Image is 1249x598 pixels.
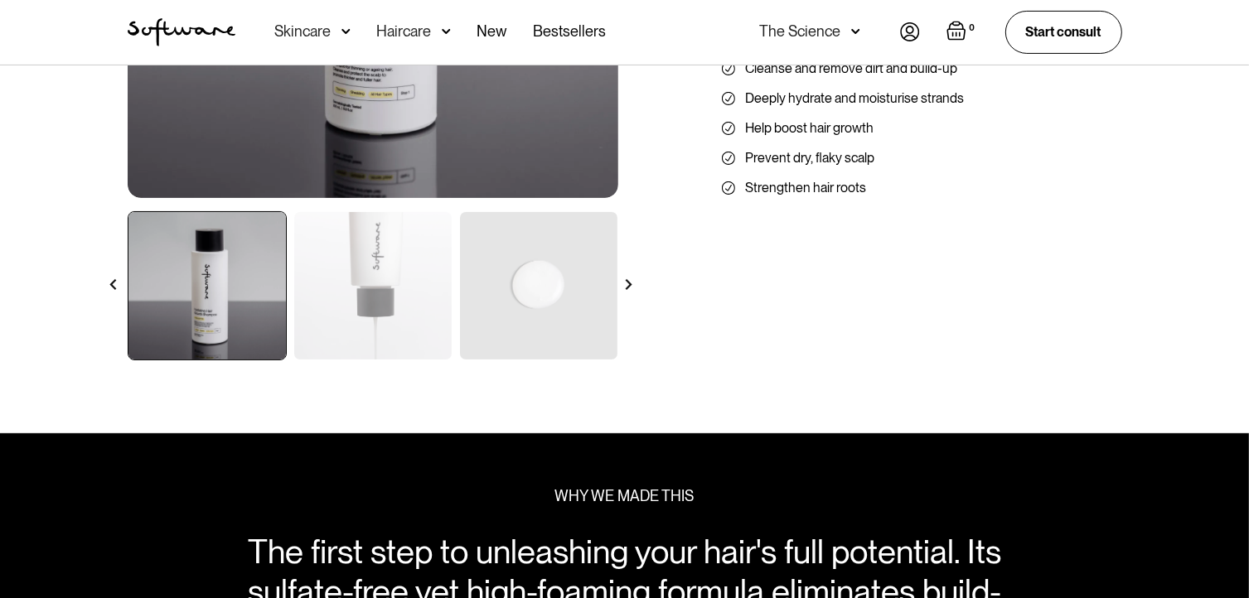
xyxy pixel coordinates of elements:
a: Open empty cart [946,21,979,44]
img: arrow down [442,23,451,40]
div: Skincare [275,23,332,40]
img: arrow right [623,279,634,290]
li: Prevent dry, flaky scalp [722,150,1116,166]
li: Help boost hair growth [722,120,1116,137]
li: Deeply hydrate and moisturise strands [722,90,1116,107]
li: Strengthen hair roots [722,180,1116,196]
img: arrow down [341,23,351,40]
li: Cleanse and remove dirt and build-up [722,60,1116,77]
img: arrow down [851,23,860,40]
div: The Science [760,23,841,40]
div: Haircare [377,23,432,40]
div: 0 [966,21,979,36]
img: arrow left [108,279,119,290]
div: WHY WE MADE THIS [554,487,694,505]
img: Software Logo [128,18,235,46]
a: Start consult [1005,11,1122,53]
a: home [128,18,235,46]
